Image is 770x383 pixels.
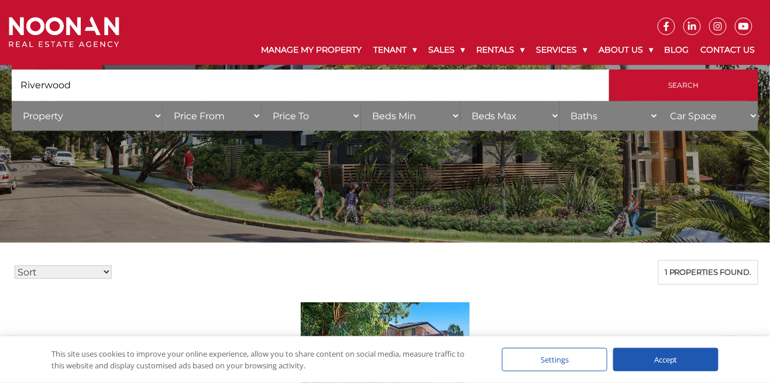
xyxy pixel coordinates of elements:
[367,35,422,65] a: Tenant
[51,348,479,371] div: This site uses cookies to improve your online experience, allow you to share content on social me...
[422,35,470,65] a: Sales
[658,260,758,285] div: 1 properties found.
[15,265,112,279] select: Sort Listings
[255,35,367,65] a: Manage My Property
[613,348,719,371] div: Accept
[470,35,530,65] a: Rentals
[695,35,761,65] a: Contact Us
[9,17,119,48] img: Noonan Real Estate Agency
[530,35,593,65] a: Services
[659,35,695,65] a: Blog
[502,348,607,371] div: Settings
[609,70,758,101] input: Search
[593,35,659,65] a: About Us
[12,70,609,101] input: Search by suburb, postcode or area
